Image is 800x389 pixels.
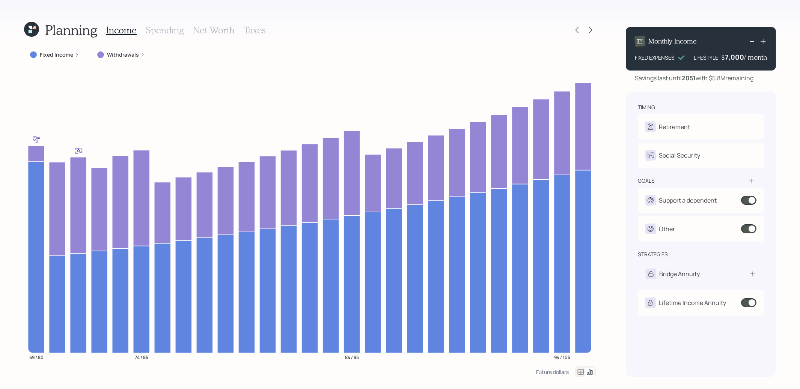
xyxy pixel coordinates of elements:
[193,25,235,36] h3: Net Worth
[29,354,44,360] tspan: 69 / 80
[744,53,767,62] h4: / month
[45,22,97,38] h1: Planning
[345,354,359,360] tspan: 84 / 95
[635,74,753,83] div: Savings last until with $5.8M remaining
[659,298,726,307] div: Lifetime Income Annuity
[682,74,696,82] b: 2051
[635,54,675,62] div: FIXED EXPENSES
[638,251,668,258] div: strategies
[554,354,570,360] tspan: 94 / 105
[659,269,700,278] div: Bridge Annuity
[244,25,265,36] h3: Taxes
[659,151,700,160] div: Social Security
[648,37,697,45] h4: Monthly Income
[146,25,184,36] h3: Spending
[725,53,744,62] div: 7,000
[638,177,655,185] div: goals
[135,354,148,360] tspan: 74 / 85
[536,368,569,375] div: Future dollars
[659,196,717,205] div: Support a dependent
[694,54,718,62] div: LIFESTYLE
[106,25,137,36] h3: Income
[659,224,675,233] div: Other
[107,51,139,59] label: Withdrawals
[40,51,73,59] label: Fixed Income
[659,122,690,131] div: Retirement
[721,53,725,62] h4: $
[638,104,655,111] div: timing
